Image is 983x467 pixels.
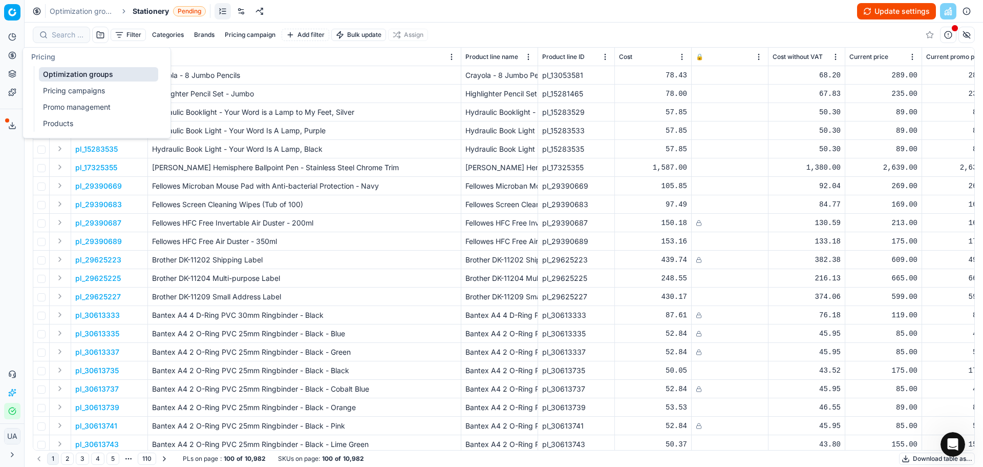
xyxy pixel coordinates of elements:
p: Bantex A4 2 O-Ring PVC 25mm Ringbinder - Black - Blue [152,329,457,339]
p: Bantex A4 2 O-Ring PVC 25mm Ringbinder - Black - Orange [152,402,457,413]
div: pl_29625223 [542,255,610,265]
iframe: Intercom live chat [941,432,965,457]
div: 84.77 [773,199,841,210]
div: 52.84 [619,347,687,357]
div: 85.00 [849,384,917,394]
div: 97.49 [619,199,687,210]
button: Expand [54,161,66,173]
div: 50.30 [773,144,841,154]
div: pl_30613739 [542,402,610,413]
div: pl_15283533 [542,126,610,136]
span: Current price [849,53,888,61]
button: UA [4,428,20,444]
span: Cost without VAT [773,53,823,61]
div: 57.85 [619,126,687,136]
div: Bantex A4 2 O-Ring PVC 25mm Ringbinder - Black - Pink [465,421,533,431]
button: 2 [61,453,74,465]
div: Bantex A4 2 O-Ring PVC 25mm Ringbinder - Black - Blue [465,329,533,339]
div: 57.85 [619,107,687,117]
button: Expand [54,382,66,395]
button: pl_15283535 [75,144,118,154]
div: 68.20 [773,70,841,80]
button: Bulk update [331,29,386,41]
button: pl_30613739 [75,402,119,413]
div: pl_13053581 [542,70,610,80]
div: Bantex A4 2 O-Ring PVC 25mm Ringbinder - Black - Black [465,366,533,376]
p: pl_29390683 [75,199,122,210]
div: 50.05 [619,366,687,376]
div: Fellowes Screen Cleaning Wipes (Tub of 100) [465,199,533,210]
a: Promo management [39,100,158,114]
div: 89.00 [849,402,917,413]
button: pl_29390687 [75,218,121,228]
div: Fellowes Microban Mouse Pad with Anti-bacterial Protection - Navy [465,181,533,191]
a: Pricing campaigns [39,84,158,98]
button: Expand [54,253,66,266]
button: pl_29390669 [75,181,122,191]
div: 430.17 [619,292,687,302]
button: Expand [54,364,66,376]
div: 609.00 [849,255,917,265]
div: 1,380.00 [773,163,841,173]
strong: 10,982 [245,455,266,463]
div: 289.00 [849,70,917,80]
p: Bantex A4 2 O-Ring PVC 25mm Ringbinder - Black - Lime Green [152,439,457,450]
div: Crayola - 8 Jumbo Pencils [465,70,533,80]
p: Brother DK-11202 Shipping Label [152,255,457,265]
p: Brother DK-11204 Multi-purpose Label [152,273,457,283]
div: Fellowes HFC Free Invertable Air Duster - 200ml [465,218,533,228]
p: [PERSON_NAME] Hemisphere Ballpoint Pen - Stainless Steel Chrome Trim [152,163,457,173]
div: 89.00 [849,107,917,117]
div: 269.00 [849,181,917,191]
div: 150.18 [619,218,687,228]
div: 216.13 [773,273,841,283]
div: pl_30613735 [542,366,610,376]
p: Bantex A4 2 O-Ring PVC 25mm Ringbinder - Black - Cobalt Blue [152,384,457,394]
button: Categories [148,29,188,41]
div: pl_15281465 [542,89,610,99]
button: pl_30613737 [75,384,119,394]
button: pl_30613333 [75,310,120,320]
div: 50.30 [773,107,841,117]
div: 57.85 [619,144,687,154]
button: Expand [54,272,66,284]
div: 155.00 [849,439,917,450]
div: 153.16 [619,236,687,247]
span: StationeryPending [133,6,206,16]
div: 92.04 [773,181,841,191]
div: 665.00 [849,273,917,283]
div: 45.95 [773,347,841,357]
p: pl_29625225 [75,273,121,283]
p: Bantex A4 2 O-Ring PVC 25mm Ringbinder - Black - Pink [152,421,457,431]
button: Expand [54,216,66,229]
button: Download table as... [899,453,975,465]
strong: 100 [224,455,234,463]
div: Bantex A4 2 O-Ring PVC 25mm Ringbinder - Black - Lime Green [465,439,533,450]
button: pl_17325355 [75,163,117,173]
div: pl_30613743 [542,439,610,450]
p: Hydraulic Book Light - Your Word Is A Lamp, Purple [152,126,457,136]
div: pl_15283535 [542,144,610,154]
div: Bantex A4 2 O-Ring PVC 25mm Ringbinder - Black - Cobalt Blue [465,384,533,394]
p: Fellowes HFC Free Air Duster - 350ml [152,236,457,247]
p: Hydraulic Book Light - Your Word Is A Lamp, Black [152,144,457,154]
button: 110 [138,453,156,465]
div: 52.84 [619,329,687,339]
button: pl_30613335 [75,329,119,339]
div: 1,587.00 [619,163,687,173]
button: Expand [54,198,66,210]
button: Add filter [282,29,329,41]
button: Expand [54,309,66,321]
button: Expand [54,235,66,247]
div: 45.95 [773,329,841,339]
span: Product line name [465,53,518,61]
p: Bantex A4 4 D-Ring PVC 30mm Ringbinder - Black [152,310,457,320]
button: pl_29625227 [75,292,121,302]
p: pl_30613735 [75,366,119,376]
div: 439.74 [619,255,687,265]
div: pl_29625227 [542,292,610,302]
